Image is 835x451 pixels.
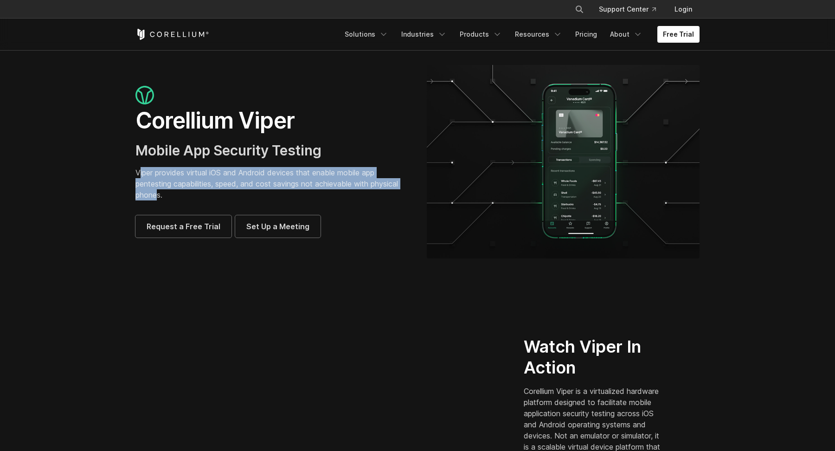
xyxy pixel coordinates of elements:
h2: Watch Viper In Action [524,336,664,378]
a: Request a Free Trial [135,215,231,238]
a: Solutions [339,26,394,43]
span: Mobile App Security Testing [135,142,321,159]
div: Navigation Menu [339,26,700,43]
a: Support Center [591,1,663,18]
a: Products [454,26,507,43]
a: Free Trial [657,26,700,43]
a: Login [667,1,700,18]
img: viper_hero [427,65,700,258]
h1: Corellium Viper [135,107,408,135]
a: Set Up a Meeting [235,215,321,238]
a: Pricing [570,26,603,43]
a: Industries [396,26,452,43]
div: Navigation Menu [564,1,700,18]
a: About [604,26,648,43]
span: Set Up a Meeting [246,221,309,232]
span: Request a Free Trial [147,221,220,232]
p: Viper provides virtual iOS and Android devices that enable mobile app pentesting capabilities, sp... [135,167,408,200]
img: viper_icon_large [135,86,154,105]
button: Search [571,1,588,18]
a: Corellium Home [135,29,209,40]
a: Resources [509,26,568,43]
